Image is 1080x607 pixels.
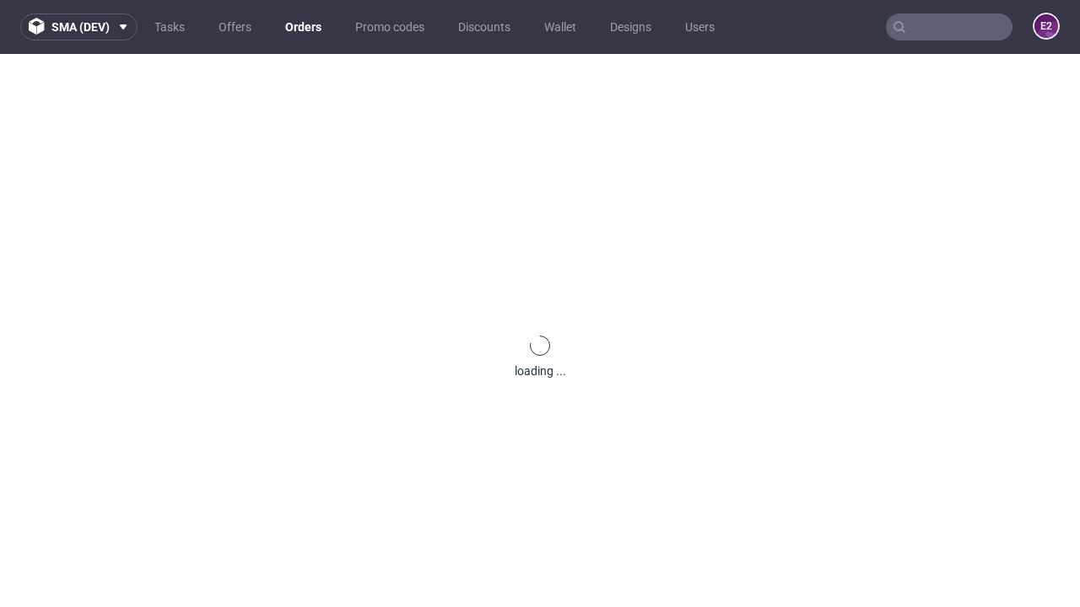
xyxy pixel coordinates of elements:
a: Offers [208,13,262,40]
a: Discounts [448,13,521,40]
figcaption: e2 [1034,14,1058,38]
a: Wallet [534,13,586,40]
a: Designs [600,13,661,40]
button: sma (dev) [20,13,138,40]
a: Promo codes [345,13,435,40]
a: Tasks [144,13,195,40]
a: Users [675,13,725,40]
span: sma (dev) [51,21,110,33]
div: loading ... [515,363,566,379]
a: Orders [275,13,332,40]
